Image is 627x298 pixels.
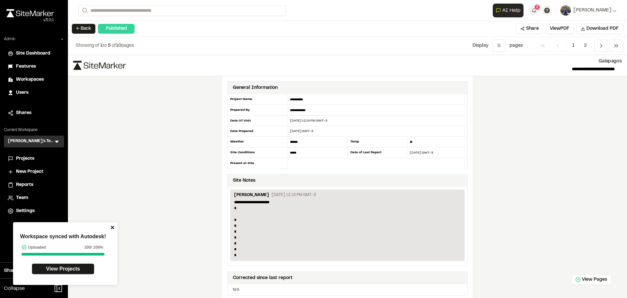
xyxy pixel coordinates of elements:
[8,181,60,189] a: Reports
[8,194,60,202] a: Team
[473,42,489,49] p: Display
[8,50,60,57] a: Site Dashboard
[76,44,100,48] span: Showing of
[516,24,543,34] button: Share
[227,116,287,126] div: Date Of Visit
[509,42,523,49] p: page s
[493,4,526,17] div: Open AI Assistant
[93,244,103,250] span: 100%
[233,84,278,91] div: General Information
[4,285,25,292] span: Collapse
[560,5,571,16] img: User
[287,129,467,134] div: [DATE] GMT-3
[84,244,92,250] span: 100 /
[287,118,467,123] div: [DATE] 12:19 PM GMT-3
[73,61,126,70] img: file
[4,127,64,133] p: Current Workspace
[16,63,36,70] span: Features
[573,7,611,14] span: [PERSON_NAME]
[227,158,287,169] div: Present at Site
[587,25,619,32] span: Download PDF
[227,147,287,158] div: Site Conditions
[546,24,574,34] button: ViewPDF
[16,76,44,83] span: Workspaces
[22,244,46,250] div: Uploaded
[116,44,121,48] span: 10
[8,168,60,175] a: New Project
[4,267,48,274] span: Share Workspace
[98,24,135,34] div: Published
[16,155,34,162] span: Projects
[8,109,60,117] a: Shares
[347,137,408,147] div: Temp
[567,40,579,52] span: 1
[8,63,60,70] a: Features
[233,177,255,184] div: Site Notes
[16,168,43,175] span: New Project
[502,7,521,14] span: AI Help
[16,50,50,57] span: Site Dashboard
[571,274,611,285] button: View Pages
[7,17,54,23] div: Oh geez...please don't...
[407,150,467,155] div: [DATE] GMT-3
[8,89,60,96] a: Users
[272,192,316,198] p: [DATE] 12:19 PM GMT-3
[233,287,462,293] p: N/A
[227,105,287,116] div: Prepared By
[579,40,592,52] span: 2
[4,36,15,42] p: Admin
[233,274,293,282] div: Corrected since last report
[234,192,269,199] p: [PERSON_NAME]
[8,138,54,145] h3: [PERSON_NAME]'s Test
[227,126,287,137] div: Date Prepared
[16,181,33,189] span: Reports
[536,40,623,52] nav: Navigation
[529,5,539,16] button: 2
[16,89,28,96] span: Users
[227,94,287,105] div: Project Name
[72,24,95,34] button: ← Back
[347,147,408,158] div: Date of Last Report
[16,109,31,117] span: Shares
[576,24,623,34] button: Download PDF
[108,44,111,48] span: 5
[32,263,94,274] a: View Projects
[100,44,103,48] span: 1
[8,155,60,162] a: Projects
[227,137,287,147] div: Weather
[16,194,28,202] span: Team
[492,40,506,52] button: 5
[131,58,622,65] p: Galapagos
[7,9,54,17] img: rebrand.png
[16,207,35,215] span: Settings
[76,42,134,49] p: to of pages
[536,4,539,10] span: 2
[493,4,523,17] button: Open AI Assistant
[8,207,60,215] a: Settings
[110,225,115,230] button: close
[560,5,617,16] button: [PERSON_NAME]
[78,5,90,16] button: Search
[8,76,60,83] a: Workspaces
[20,233,106,240] p: Workspace synced with Autodesk!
